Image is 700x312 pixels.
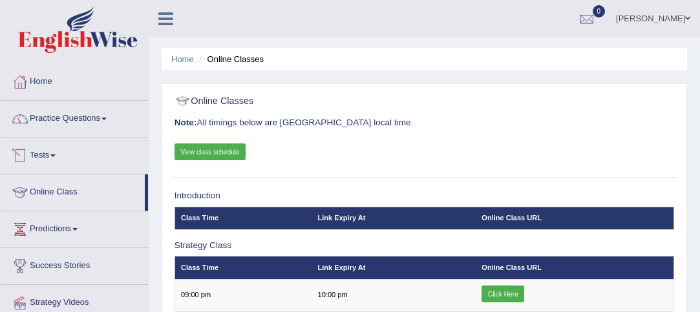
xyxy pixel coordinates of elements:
a: Home [171,54,194,64]
th: Online Class URL [476,207,674,229]
th: Class Time [175,256,312,279]
th: Online Class URL [476,256,674,279]
td: 10:00 pm [312,279,476,311]
a: Success Stories [1,248,148,280]
h3: Strategy Class [175,241,675,251]
a: Tests [1,138,148,170]
li: Online Classes [196,53,264,65]
a: Practice Questions [1,101,148,133]
h2: Online Classes [175,93,485,110]
span: 0 [593,5,606,17]
h3: Introduction [175,191,675,201]
a: Home [1,64,148,96]
h3: All timings below are [GEOGRAPHIC_DATA] local time [175,118,675,128]
td: 09:00 pm [175,279,312,311]
b: Note: [175,118,197,127]
a: Click Here [482,286,524,302]
a: View class schedule [175,143,246,160]
a: Online Class [1,174,145,207]
th: Link Expiry At [312,207,476,229]
th: Link Expiry At [312,256,476,279]
a: Predictions [1,211,148,244]
th: Class Time [175,207,312,229]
